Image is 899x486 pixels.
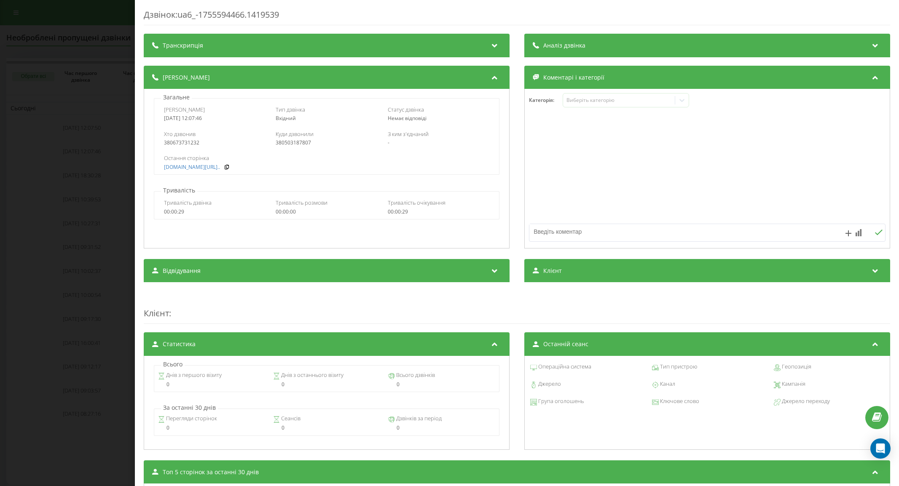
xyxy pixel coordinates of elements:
span: Ключове слово [659,397,699,406]
div: Дзвінок : ua6_-1755594466.1419539 [144,9,890,25]
span: Вхідний [276,115,296,122]
span: Тип дзвінка [276,106,305,113]
span: Канал [659,380,675,388]
span: Відвідування [163,267,201,275]
div: 00:00:29 [388,209,489,215]
span: Куди дзвонили [276,130,314,138]
span: Днів з останнього візиту [280,371,343,379]
h4: Категорія : [529,97,563,103]
a: [DOMAIN_NAME][URL].. [164,164,220,170]
span: Останній сеанс [543,340,588,348]
span: Аналіз дзвінка [543,41,585,50]
span: Топ 5 сторінок за останні 30 днів [163,468,259,476]
span: Геопозиція [781,363,811,371]
div: 0 [388,425,495,431]
span: Тривалість розмови [276,199,327,206]
div: 380673731232 [164,140,266,146]
div: 0 [273,382,380,387]
span: Дзвінків за період [395,414,442,423]
p: Всього [161,360,185,369]
div: 380503187807 [276,140,377,146]
span: Джерело переходу [781,397,830,406]
span: Клієнт [144,307,169,319]
span: Операційна система [537,363,591,371]
p: Загальне [161,93,192,101]
span: Сеансів [280,414,301,423]
span: Клієнт [543,267,562,275]
span: Кампанія [781,380,805,388]
div: Open Intercom Messenger [870,438,891,459]
div: 00:00:29 [164,209,266,215]
span: Днів з першого візиту [165,371,222,379]
div: 0 [158,425,265,431]
span: [PERSON_NAME] [164,106,205,113]
span: Коментарі і категорії [543,73,604,82]
div: Виберіть категорію [566,97,672,104]
span: Транскрипція [163,41,203,50]
div: 0 [388,382,495,387]
span: Група оголошень [537,397,584,406]
span: З ким з'єднаний [388,130,429,138]
span: Остання сторінка [164,154,209,162]
span: Тип пристрою [659,363,697,371]
span: Тривалість дзвінка [164,199,212,206]
div: : [144,291,890,324]
span: [PERSON_NAME] [163,73,210,82]
span: Статус дзвінка [388,106,424,113]
p: За останні 30 днів [161,403,218,412]
span: Всього дзвінків [395,371,435,379]
div: 0 [158,382,265,387]
div: 00:00:00 [276,209,377,215]
div: [DATE] 12:07:46 [164,115,266,121]
span: Перегляди сторінок [165,414,217,423]
span: Статистика [163,340,196,348]
div: 0 [273,425,380,431]
p: Тривалість [161,186,197,195]
span: Джерело [537,380,561,388]
span: Немає відповіді [388,115,427,122]
div: - [388,140,489,146]
span: Тривалість очікування [388,199,445,206]
span: Хто дзвонив [164,130,196,138]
